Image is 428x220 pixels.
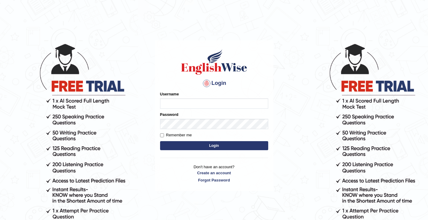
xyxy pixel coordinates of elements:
[160,79,268,88] h4: Login
[160,133,164,137] input: Remember me
[180,48,248,76] img: Logo of English Wise sign in for intelligent practice with AI
[160,91,179,97] label: Username
[160,164,268,183] p: Don't have an account?
[160,132,192,138] label: Remember me
[160,170,268,176] a: Create an account
[160,141,268,150] button: Login
[160,177,268,183] a: Forgot Password
[160,112,178,117] label: Password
